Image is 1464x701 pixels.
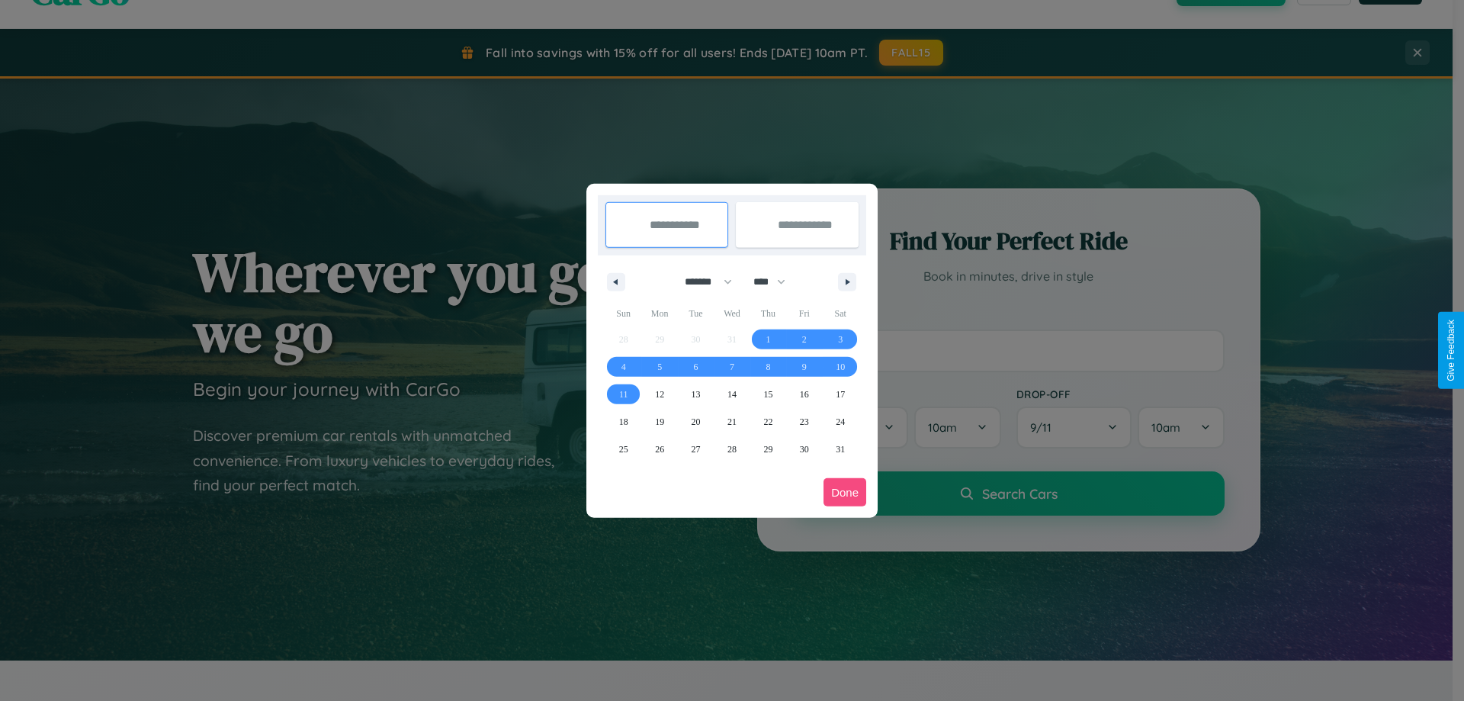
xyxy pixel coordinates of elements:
button: 31 [823,436,859,463]
span: 1 [766,326,770,353]
button: 3 [823,326,859,353]
button: 23 [786,408,822,436]
button: 9 [786,353,822,381]
button: 11 [605,381,641,408]
span: 30 [800,436,809,463]
span: 14 [727,381,737,408]
button: 21 [714,408,750,436]
span: 17 [836,381,845,408]
span: Sat [823,301,859,326]
span: 8 [766,353,770,381]
span: Mon [641,301,677,326]
button: 28 [714,436,750,463]
button: 4 [605,353,641,381]
button: 25 [605,436,641,463]
span: 24 [836,408,845,436]
button: 10 [823,353,859,381]
button: 13 [678,381,714,408]
button: 5 [641,353,677,381]
button: 22 [750,408,786,436]
span: 10 [836,353,845,381]
button: 2 [786,326,822,353]
button: 26 [641,436,677,463]
span: 4 [621,353,626,381]
span: 21 [727,408,737,436]
button: 7 [714,353,750,381]
button: 14 [714,381,750,408]
span: 13 [692,381,701,408]
button: 17 [823,381,859,408]
span: Wed [714,301,750,326]
button: 19 [641,408,677,436]
span: 12 [655,381,664,408]
button: 15 [750,381,786,408]
button: 16 [786,381,822,408]
span: 15 [763,381,772,408]
span: 29 [763,436,772,463]
button: 1 [750,326,786,353]
span: 3 [838,326,843,353]
span: Fri [786,301,822,326]
span: Thu [750,301,786,326]
span: 9 [802,353,807,381]
button: 30 [786,436,822,463]
span: 28 [727,436,737,463]
span: Tue [678,301,714,326]
span: 22 [763,408,772,436]
span: 2 [802,326,807,353]
span: 5 [657,353,662,381]
span: 25 [619,436,628,463]
span: 31 [836,436,845,463]
span: 19 [655,408,664,436]
button: 20 [678,408,714,436]
span: 23 [800,408,809,436]
span: 20 [692,408,701,436]
button: 18 [605,408,641,436]
button: 8 [750,353,786,381]
span: 16 [800,381,809,408]
span: 6 [694,353,698,381]
span: 7 [730,353,734,381]
button: 29 [750,436,786,463]
button: 6 [678,353,714,381]
span: 26 [655,436,664,463]
button: 27 [678,436,714,463]
button: 24 [823,408,859,436]
button: 12 [641,381,677,408]
button: Done [823,478,866,506]
span: 18 [619,408,628,436]
span: 27 [692,436,701,463]
span: 11 [619,381,628,408]
span: Sun [605,301,641,326]
div: Give Feedback [1446,320,1456,381]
